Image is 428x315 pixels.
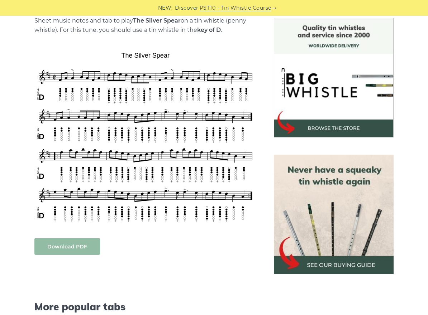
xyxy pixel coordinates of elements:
p: Sheet music notes and tab to play on a tin whistle (penny whistle). For this tune, you should use... [34,16,257,35]
a: Download PDF [34,238,100,255]
img: BigWhistle Tin Whistle Store [274,18,394,137]
img: tin whistle buying guide [274,155,394,274]
span: Discover [175,4,199,12]
strong: key of D [197,26,221,33]
a: PST10 - Tin Whistle Course [200,4,271,12]
span: NEW: [158,4,173,12]
strong: The Silver Spear [133,17,181,24]
span: More popular tabs [34,301,257,313]
img: The Silver Spear Tin Whistle Tabs & Sheet Music [34,49,257,224]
